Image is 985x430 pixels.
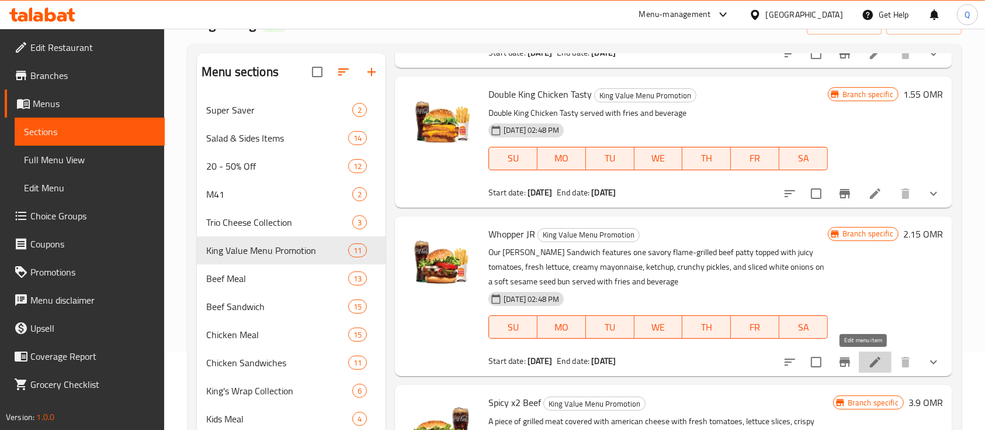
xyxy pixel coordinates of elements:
span: Branches [30,68,155,82]
span: Promotions [30,265,155,279]
span: Start date: [488,353,526,369]
div: King Value Menu Promotion [537,228,640,242]
span: Edit Restaurant [30,40,155,54]
span: SA [784,150,823,167]
span: End date: [557,45,589,60]
a: Choice Groups [5,202,165,230]
div: Super Saver2 [197,96,386,124]
b: [DATE] [528,185,552,200]
p: Our [PERSON_NAME] Sandwich features one savory flame-grilled beef patty topped with juicy tomatoe... [488,245,827,289]
span: Q [965,8,970,21]
span: Chicken Meal [206,328,348,342]
h6: 2.15 OMR [903,226,943,242]
span: [DATE] 02:48 PM [499,294,564,305]
span: Chicken Sandwiches [206,356,348,370]
svg: Show Choices [927,47,941,61]
button: delete [892,180,920,208]
a: Edit menu item [868,187,882,201]
button: MO [537,147,586,170]
button: TU [586,147,634,170]
span: 11 [349,245,366,256]
span: 3 [353,217,366,228]
span: Branch specific [838,89,898,100]
button: sort-choices [776,348,804,376]
span: Upsell [30,321,155,335]
div: King Value Menu Promotion11 [197,236,386,264]
div: items [348,356,367,370]
span: End date: [557,185,589,200]
a: Promotions [5,258,165,286]
span: 15 [349,301,366,312]
span: MO [542,150,581,167]
button: Branch-specific-item [831,180,859,208]
span: Whopper JR [488,225,535,243]
span: export [896,16,952,31]
span: TU [591,319,630,336]
p: Double King Chicken Tasty served with fries and beverage [488,106,827,121]
span: SU [494,319,533,336]
span: Version: [6,410,34,425]
span: Salad & Sides Items [206,131,348,145]
button: TU [586,315,634,339]
a: Edit Menu [15,174,165,202]
a: Coverage Report [5,342,165,370]
span: King Value Menu Promotion [595,89,696,102]
span: Start date: [488,185,526,200]
button: TH [682,315,731,339]
div: Chicken Meal15 [197,321,386,349]
span: FR [736,319,775,336]
span: Coverage Report [30,349,155,363]
span: 20 - 50% Off [206,159,348,173]
span: Select all sections [305,60,330,84]
span: TH [687,319,726,336]
button: delete [892,40,920,68]
span: Spicy x2 Beef [488,394,541,411]
span: TU [591,150,630,167]
a: Full Menu View [15,146,165,174]
button: show more [920,40,948,68]
span: King Value Menu Promotion [544,397,645,411]
button: SA [779,147,828,170]
button: SA [779,315,828,339]
img: Whopper JR [404,226,479,301]
span: TH [687,150,726,167]
div: items [348,328,367,342]
div: items [352,215,367,229]
div: Beef Sandwich [206,300,348,314]
div: items [352,384,367,398]
span: WE [639,150,678,167]
span: 6 [353,386,366,397]
button: Branch-specific-item [831,348,859,376]
div: Chicken Sandwiches11 [197,349,386,377]
span: 4 [353,414,366,425]
h6: 3.9 OMR [908,394,943,411]
div: M41 [206,187,352,201]
span: Select to update [804,42,828,66]
div: King Value Menu Promotion [543,397,646,411]
a: Edit menu item [868,47,882,61]
img: Double King Chicken Tasty [404,86,479,161]
a: Menus [5,90,165,118]
div: items [352,412,367,426]
span: SA [784,319,823,336]
div: King Value Menu Promotion [206,243,348,257]
span: 14 [349,133,366,144]
div: items [348,300,367,314]
span: 2 [353,189,366,200]
button: WE [634,147,683,170]
div: [GEOGRAPHIC_DATA] [766,8,843,21]
span: Start date: [488,45,526,60]
span: 2 [353,105,366,116]
button: Add section [358,58,386,86]
div: Beef Meal13 [197,264,386,293]
span: Menu disclaimer [30,293,155,307]
button: SU [488,315,537,339]
span: FR [736,150,775,167]
button: WE [634,315,683,339]
b: [DATE] [528,353,552,369]
span: King Value Menu Promotion [538,228,639,242]
a: Menu disclaimer [5,286,165,314]
span: Beef Meal [206,271,348,285]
